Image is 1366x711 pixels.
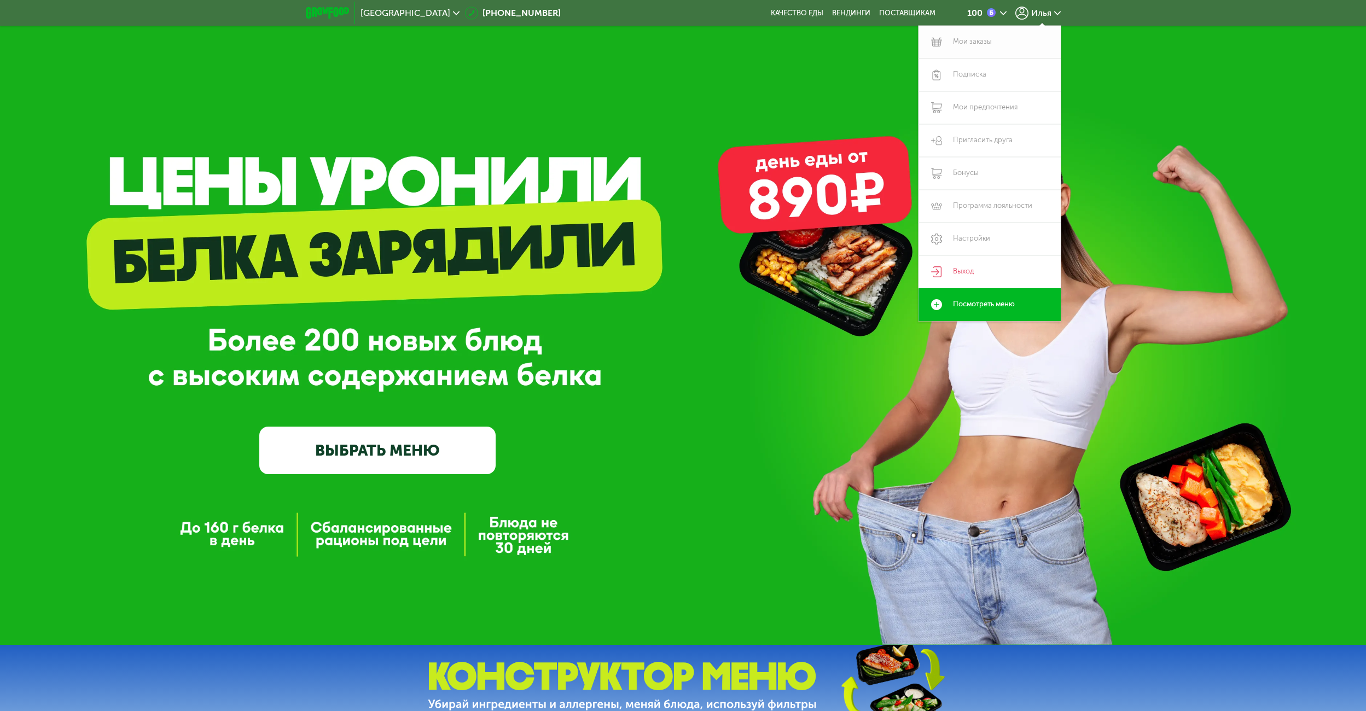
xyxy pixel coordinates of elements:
a: Выход [919,255,1061,288]
span: [GEOGRAPHIC_DATA] [361,9,450,18]
a: [PHONE_NUMBER] [465,7,561,20]
a: Мои заказы [919,26,1061,59]
a: Подписка [919,59,1061,91]
a: Пригласить друга [919,124,1061,157]
a: ВЫБРАТЬ МЕНЮ [259,427,496,474]
a: Мои предпочтения [919,91,1061,124]
a: Посмотреть меню [919,288,1061,321]
div: 100 [967,9,983,18]
a: Программа лояльности [919,190,1061,223]
div: поставщикам [879,9,935,18]
a: Качество еды [771,9,823,18]
a: Настройки [919,223,1061,255]
a: Вендинги [832,9,870,18]
a: Бонусы [919,157,1061,190]
span: Илья [1031,9,1051,18]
